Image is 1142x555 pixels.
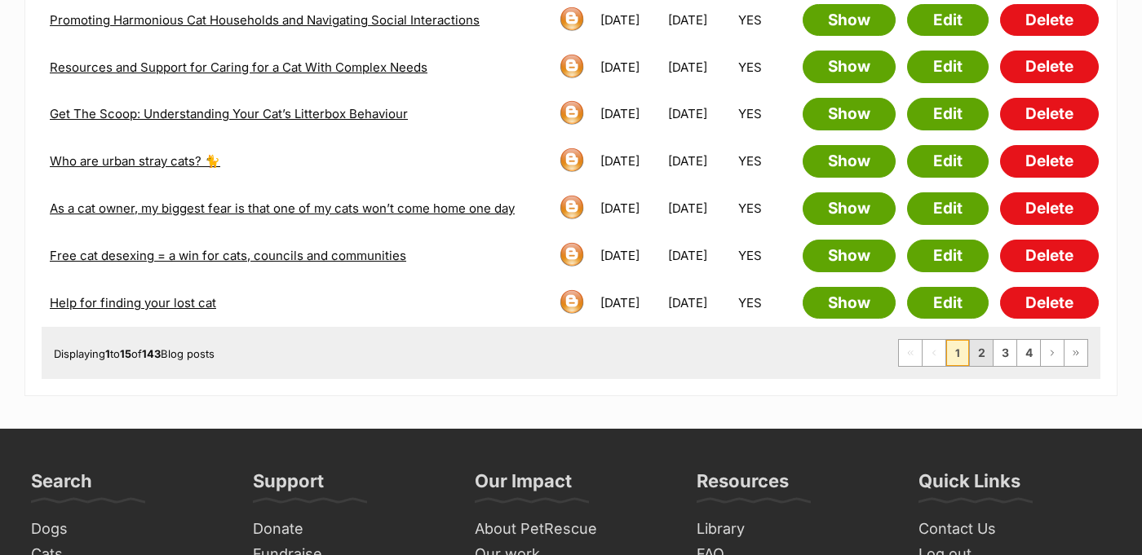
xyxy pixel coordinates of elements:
a: Edit [907,98,989,130]
span: Page 1 [946,340,969,366]
img: blog-icon-602535998e1b9af7d3fbb337315d32493adccdcdd5913876e2c9cc7040b7a11a.png [559,147,585,173]
img: blog-icon-602535998e1b9af7d3fbb337315d32493adccdcdd5913876e2c9cc7040b7a11a.png [559,53,585,79]
strong: 15 [120,347,131,360]
img: blog-icon-602535998e1b9af7d3fbb337315d32493adccdcdd5913876e2c9cc7040b7a11a.png [559,289,585,315]
span: First page [899,340,922,366]
span: Displaying to of Blog posts [54,347,215,360]
td: [DATE] [662,280,730,326]
td: [DATE] [662,233,730,279]
td: [DATE] [594,44,659,90]
a: Promoting Harmonious Cat Households and Navigating Social Interactions [50,12,480,28]
td: YES [732,186,801,231]
a: Show [803,192,896,225]
a: As a cat owner, my biggest fear is that one of my cats won’t come home one day [50,200,515,216]
a: Last page [1065,340,1087,366]
td: [DATE] [662,44,730,90]
td: [DATE] [594,186,659,231]
img: blog-icon-602535998e1b9af7d3fbb337315d32493adccdcdd5913876e2c9cc7040b7a11a.png [559,99,585,126]
a: Delete [1000,192,1099,225]
td: [DATE] [594,91,659,137]
img: blog-icon-602535998e1b9af7d3fbb337315d32493adccdcdd5913876e2c9cc7040b7a11a.png [559,194,585,220]
a: Show [803,287,896,319]
a: Contact Us [912,517,1118,542]
a: Edit [907,192,989,225]
a: Show [803,4,896,37]
td: [DATE] [662,139,730,184]
td: YES [732,44,801,90]
strong: 1 [105,347,110,360]
td: YES [732,139,801,184]
a: Delete [1000,240,1099,272]
a: Page 4 [1017,340,1040,366]
a: Show [803,51,896,83]
a: Edit [907,287,989,319]
a: Page 2 [970,340,993,366]
a: Edit [907,51,989,83]
a: Delete [1000,145,1099,178]
td: [DATE] [662,91,730,137]
img: blog-icon-602535998e1b9af7d3fbb337315d32493adccdcdd5913876e2c9cc7040b7a11a.png [559,241,585,267]
strong: 143 [142,347,161,360]
a: Delete [1000,4,1099,37]
h3: Support [253,469,324,502]
a: Page 3 [994,340,1016,366]
h3: Quick Links [918,469,1020,502]
a: Free cat desexing = a win for cats, councils and communities [50,248,406,263]
td: YES [732,280,801,326]
td: [DATE] [594,280,659,326]
a: Next page [1041,340,1064,366]
a: Delete [1000,287,1099,319]
a: Edit [907,240,989,272]
td: [DATE] [662,186,730,231]
a: About PetRescue [468,517,674,542]
h3: Search [31,469,92,502]
h3: Resources [697,469,789,502]
nav: Pagination [898,339,1088,367]
td: [DATE] [594,233,659,279]
a: Delete [1000,98,1099,130]
span: Previous page [923,340,945,366]
a: Dogs [24,517,230,542]
a: Donate [246,517,452,542]
a: Edit [907,145,989,178]
td: [DATE] [594,139,659,184]
td: YES [732,91,801,137]
a: Edit [907,4,989,37]
h3: Our Impact [475,469,572,502]
td: YES [732,233,801,279]
a: Who are urban stray cats? 🐈 [50,153,220,169]
a: Help for finding your lost cat [50,295,216,311]
a: Show [803,98,896,130]
a: Show [803,145,896,178]
img: blog-icon-602535998e1b9af7d3fbb337315d32493adccdcdd5913876e2c9cc7040b7a11a.png [559,6,585,32]
a: Show [803,240,896,272]
a: Delete [1000,51,1099,83]
a: Library [690,517,896,542]
a: Resources and Support for Caring for a Cat With Complex Needs [50,59,427,75]
a: Get The Scoop: Understanding Your Cat’s Litterbox Behaviour [50,106,408,121]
